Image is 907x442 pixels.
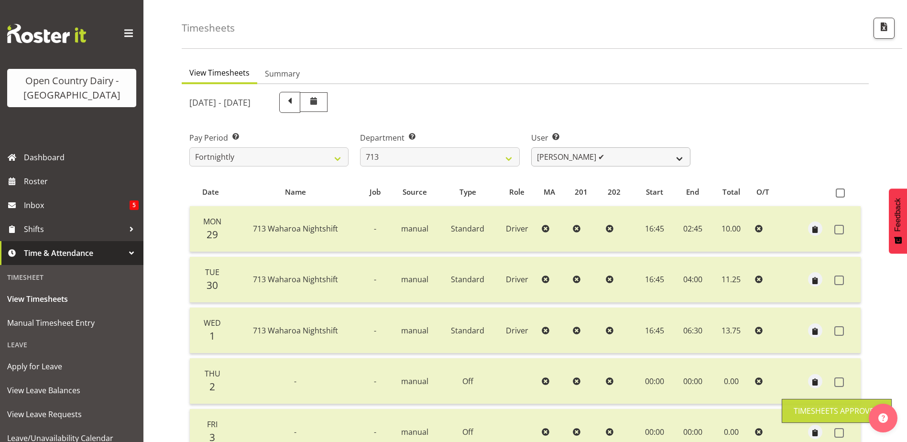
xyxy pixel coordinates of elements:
[2,311,141,335] a: Manual Timesheet Entry
[711,206,751,252] td: 10.00
[24,174,139,188] span: Roster
[17,74,127,102] div: Open Country Dairy - [GEOGRAPHIC_DATA]
[207,228,218,241] span: 29
[253,274,338,285] span: 713 Waharoa Nightshift
[509,187,525,198] span: Role
[544,187,555,198] span: MA
[370,187,381,198] span: Job
[401,427,428,437] span: manual
[894,198,902,232] span: Feedback
[711,257,751,303] td: 11.25
[24,150,139,165] span: Dashboard
[294,427,296,437] span: -
[209,329,215,343] span: 1
[294,376,296,387] span: -
[711,358,751,404] td: 0.00
[2,378,141,402] a: View Leave Balances
[265,68,300,79] span: Summary
[635,358,674,404] td: 00:00
[203,216,221,227] span: Mon
[635,308,674,354] td: 16:45
[205,267,219,277] span: Tue
[7,359,136,374] span: Apply for Leave
[722,187,740,198] span: Total
[401,274,428,285] span: manual
[439,257,496,303] td: Standard
[635,206,674,252] td: 16:45
[874,18,895,39] button: Export CSV
[401,376,428,387] span: manual
[506,223,528,234] span: Driver
[756,187,769,198] span: O/T
[182,22,235,33] h4: Timesheets
[674,206,711,252] td: 02:45
[374,223,376,234] span: -
[189,132,349,144] label: Pay Period
[2,267,141,287] div: Timesheet
[285,187,306,198] span: Name
[674,358,711,404] td: 00:00
[205,368,220,379] span: Thu
[506,325,528,336] span: Driver
[2,335,141,354] div: Leave
[374,376,376,387] span: -
[794,405,880,417] div: Timesheets Approved
[674,308,711,354] td: 06:30
[207,278,218,292] span: 30
[674,257,711,303] td: 04:00
[24,222,124,236] span: Shifts
[24,246,124,260] span: Time & Attendance
[189,97,251,108] h5: [DATE] - [DATE]
[374,274,376,285] span: -
[711,308,751,354] td: 13.75
[686,187,699,198] span: End
[635,257,674,303] td: 16:45
[459,187,476,198] span: Type
[608,187,621,198] span: 202
[204,318,221,328] span: Wed
[209,380,215,393] span: 2
[253,325,338,336] span: 713 Waharoa Nightshift
[202,187,219,198] span: Date
[374,325,376,336] span: -
[189,67,250,78] span: View Timesheets
[401,223,428,234] span: manual
[7,24,86,43] img: Rosterit website logo
[439,308,496,354] td: Standard
[7,407,136,421] span: View Leave Requests
[130,200,139,210] span: 5
[2,402,141,426] a: View Leave Requests
[506,274,528,285] span: Driver
[401,325,428,336] span: manual
[575,187,588,198] span: 201
[531,132,690,144] label: User
[878,413,888,423] img: help-xxl-2.png
[7,292,136,306] span: View Timesheets
[24,198,130,212] span: Inbox
[439,206,496,252] td: Standard
[403,187,427,198] span: Source
[374,427,376,437] span: -
[253,223,338,234] span: 713 Waharoa Nightshift
[7,316,136,330] span: Manual Timesheet Entry
[646,187,663,198] span: Start
[360,132,519,144] label: Department
[7,383,136,398] span: View Leave Balances
[207,419,218,430] span: Fri
[2,287,141,311] a: View Timesheets
[2,354,141,378] a: Apply for Leave
[439,358,496,404] td: Off
[889,188,907,254] button: Feedback - Show survey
